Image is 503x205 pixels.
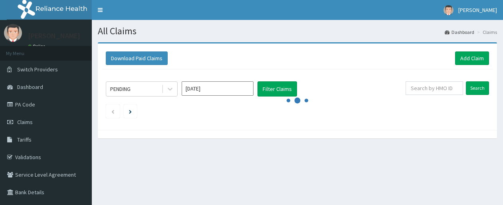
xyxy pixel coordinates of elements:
li: Claims [475,29,497,35]
a: Dashboard [445,29,474,35]
input: Search [466,81,489,95]
span: Dashboard [17,83,43,91]
input: Select Month and Year [182,81,253,96]
h1: All Claims [98,26,497,36]
span: Switch Providers [17,66,58,73]
button: Filter Claims [257,81,297,97]
a: Add Claim [455,51,489,65]
a: Previous page [111,108,115,115]
div: PENDING [110,85,131,93]
a: Online [28,43,47,49]
button: Download Paid Claims [106,51,168,65]
a: Next page [129,108,132,115]
span: Tariffs [17,136,32,143]
img: User Image [4,24,22,42]
input: Search by HMO ID [406,81,463,95]
span: Claims [17,118,33,126]
p: [PERSON_NAME] [28,32,80,39]
svg: audio-loading [285,89,309,112]
img: User Image [444,5,453,15]
span: [PERSON_NAME] [458,6,497,14]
